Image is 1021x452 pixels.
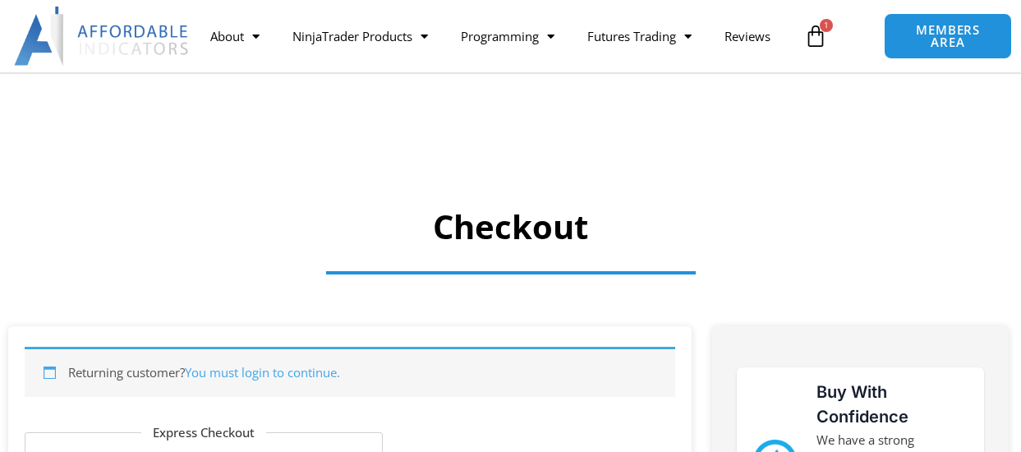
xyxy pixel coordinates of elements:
img: LogoAI | Affordable Indicators – NinjaTrader [14,7,191,66]
div: Returning customer? [25,347,675,397]
a: Reviews [708,17,787,55]
a: NinjaTrader Products [276,17,444,55]
a: Programming [444,17,571,55]
span: MEMBERS AREA [901,24,995,48]
span: 1 [820,19,833,32]
h3: Buy With Confidence [816,380,967,429]
a: You must login to continue. [185,364,340,381]
a: MEMBERS AREA [884,13,1012,59]
legend: Express Checkout [141,422,266,445]
a: 1 [780,12,852,60]
a: About [194,17,276,55]
nav: Menu [194,17,796,55]
a: Futures Trading [571,17,708,55]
